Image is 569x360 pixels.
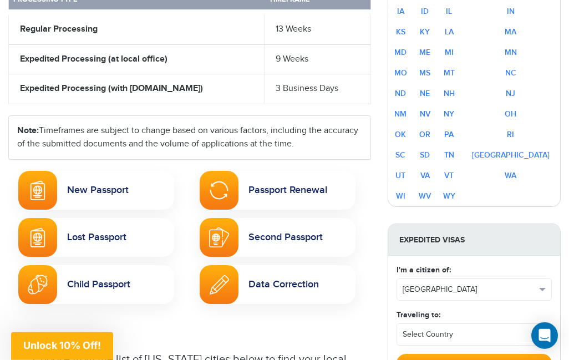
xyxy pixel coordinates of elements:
[395,150,405,160] a: SC
[395,130,406,139] a: OK
[444,89,455,98] a: NH
[265,44,371,74] td: 9 Weeks
[420,109,430,119] a: NV
[209,180,229,200] img: Passport Renewal
[420,150,430,160] a: SD
[396,27,405,37] a: KS
[388,224,560,256] strong: Expedited Visas
[505,171,516,180] a: WA
[9,116,370,159] div: Timeframes are subject to change based on various factors, including the accuracy of the submitte...
[18,218,174,257] a: Lost PassportLost Passport
[209,227,229,247] img: Second Passport
[23,339,101,351] span: Unlock 10% Off!
[200,218,355,257] a: Second PassportSecond Passport
[446,7,452,16] a: IL
[210,275,229,295] img: Passport Name Change
[420,89,430,98] a: NE
[11,332,113,360] div: Unlock 10% Off!
[396,191,405,201] a: WI
[265,12,371,44] td: 13 Weeks
[472,150,550,160] a: [GEOGRAPHIC_DATA]
[444,171,454,180] a: VT
[17,125,39,136] strong: Note:
[200,265,355,304] a: Passport Name ChangeData Correction
[403,284,536,295] span: [GEOGRAPHIC_DATA]
[445,48,454,57] a: MI
[397,279,551,300] button: [GEOGRAPHIC_DATA]
[506,89,515,98] a: NJ
[419,191,431,201] a: WV
[20,24,98,34] strong: Regular Processing
[507,130,514,139] a: RI
[444,130,454,139] a: PA
[395,171,405,180] a: UT
[394,48,407,57] a: MD
[420,171,430,180] a: VA
[419,48,430,57] a: ME
[505,109,516,119] a: OH
[30,227,45,247] img: Lost Passport
[444,150,454,160] a: TN
[444,109,454,119] a: NY
[394,68,407,78] a: MO
[419,130,430,139] a: OR
[397,264,451,276] label: I'm a citizen of:
[505,27,516,37] a: MA
[20,83,203,94] strong: Expedited Processing (with [DOMAIN_NAME])
[419,68,430,78] a: MS
[445,27,454,37] a: LA
[397,7,404,16] a: IA
[531,322,558,349] div: Open Intercom Messenger
[443,191,455,201] a: WY
[28,275,48,295] img: Child Passport
[394,109,407,119] a: NM
[397,309,440,321] label: Traveling to:
[507,7,515,16] a: IN
[444,68,455,78] a: MT
[20,54,167,64] strong: Expedited Processing (at local office)
[30,180,45,200] img: New Passport
[505,48,517,57] a: MN
[18,171,174,210] a: New PassportNew Passport
[421,7,429,16] a: ID
[397,324,551,345] button: Select Country
[505,68,516,78] a: NC
[395,89,406,98] a: ND
[18,265,174,304] a: Child PassportChild Passport
[403,329,536,340] span: Select Country
[265,74,371,104] td: 3 Business Days
[200,171,355,210] a: Passport RenewalPassport Renewal
[420,27,430,37] a: KY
